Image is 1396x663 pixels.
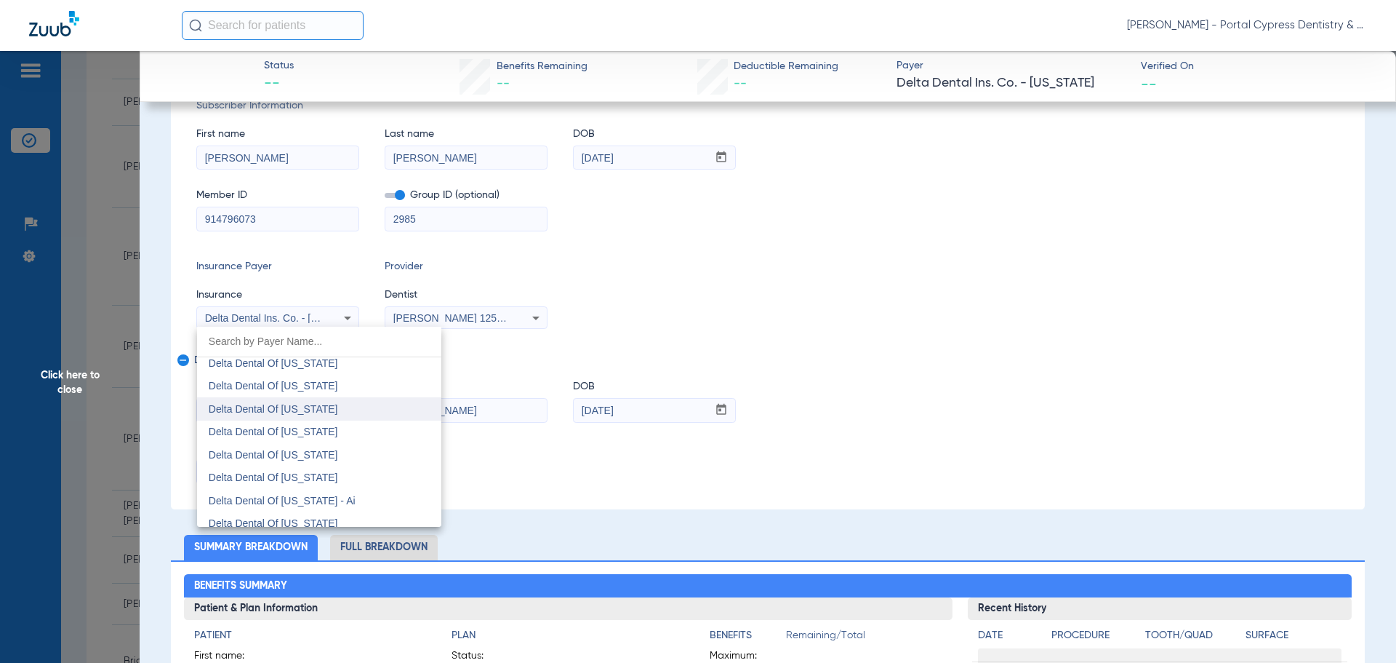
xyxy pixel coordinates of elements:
[197,327,441,357] input: dropdown search
[209,449,338,461] span: Delta Dental Of [US_STATE]
[209,403,338,415] span: Delta Dental Of [US_STATE]
[209,426,338,437] span: Delta Dental Of [US_STATE]
[209,495,356,507] span: Delta Dental Of [US_STATE] - Ai
[209,357,338,369] span: Delta Dental Of [US_STATE]
[209,517,338,529] span: Delta Dental Of [US_STATE]
[1323,593,1396,663] iframe: Chat Widget
[209,380,338,392] span: Delta Dental Of [US_STATE]
[209,472,338,483] span: Delta Dental Of [US_STATE]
